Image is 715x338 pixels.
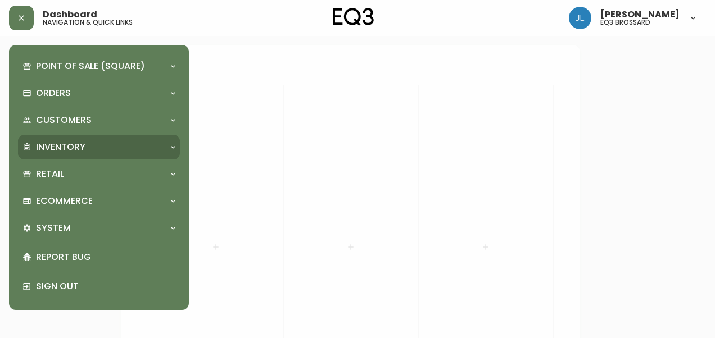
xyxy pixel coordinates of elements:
[600,10,680,19] span: [PERSON_NAME]
[36,251,175,263] p: Report Bug
[18,243,180,272] div: Report Bug
[36,280,175,293] p: Sign Out
[43,19,133,26] h5: navigation & quick links
[36,114,92,126] p: Customers
[18,108,180,133] div: Customers
[36,222,71,234] p: System
[36,141,85,153] p: Inventory
[600,19,650,26] h5: eq3 brossard
[569,7,591,29] img: 4c684eb21b92554db63a26dcce857022
[43,10,97,19] span: Dashboard
[18,135,180,159] div: Inventory
[36,87,71,99] p: Orders
[36,168,64,180] p: Retail
[36,195,93,207] p: Ecommerce
[18,272,180,301] div: Sign Out
[18,189,180,213] div: Ecommerce
[18,162,180,186] div: Retail
[333,8,374,26] img: logo
[18,54,180,79] div: Point of Sale (Square)
[18,216,180,240] div: System
[18,81,180,106] div: Orders
[36,60,145,72] p: Point of Sale (Square)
